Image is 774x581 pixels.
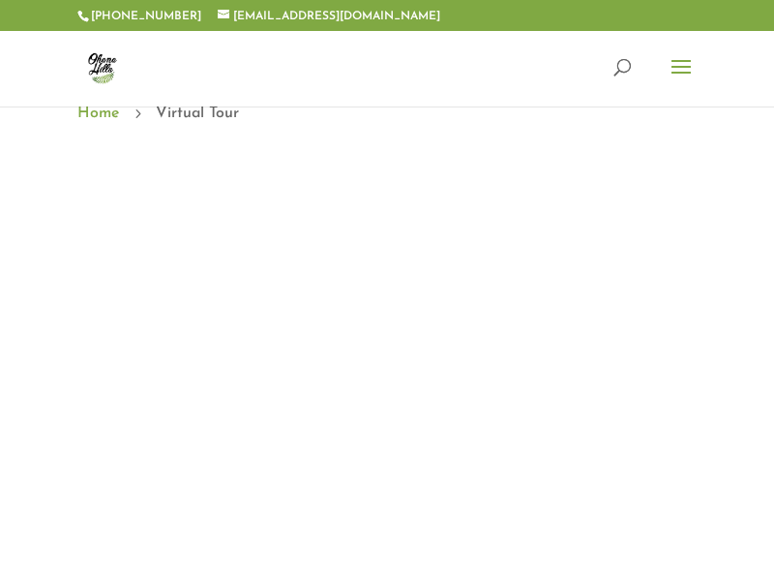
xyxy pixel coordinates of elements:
[91,11,201,22] a: [PHONE_NUMBER]
[129,105,146,122] span: 5
[81,46,123,88] img: ohana-hills
[156,101,239,126] span: Virtual Tour
[77,101,119,126] a: Home
[218,11,440,22] a: [EMAIL_ADDRESS][DOMAIN_NAME]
